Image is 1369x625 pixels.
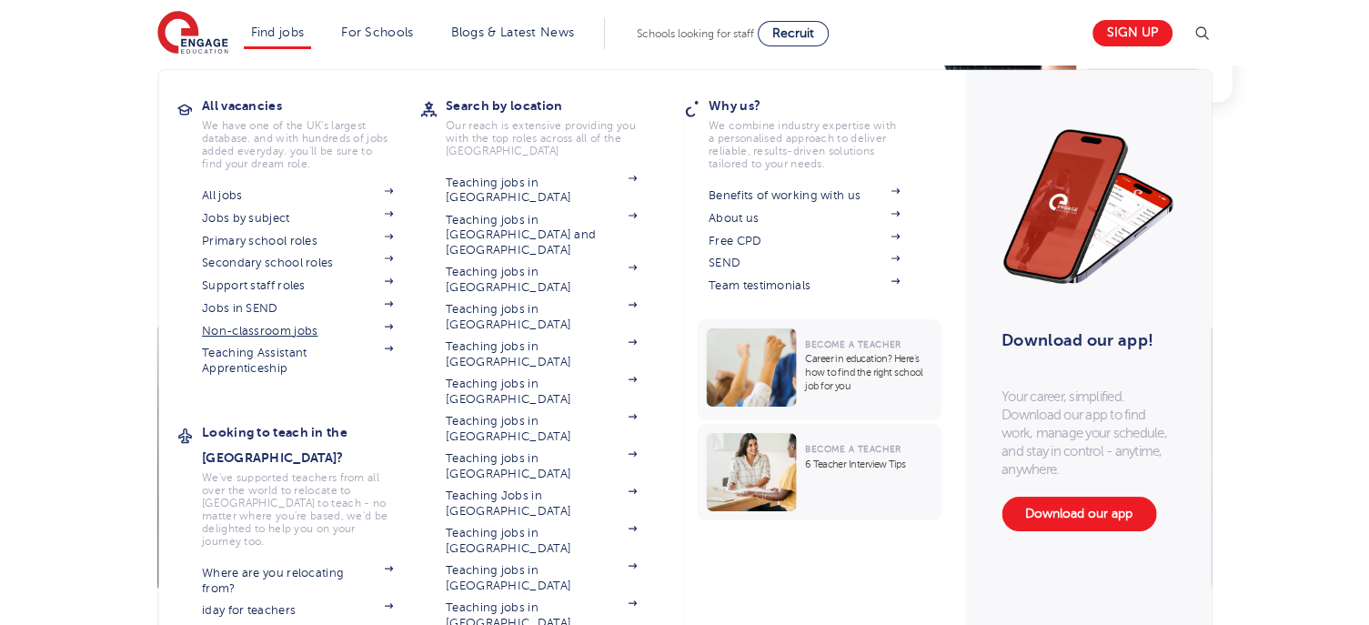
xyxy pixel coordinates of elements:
a: Sign up [1092,20,1173,46]
p: 6 Teacher Interview Tips [805,458,931,471]
a: For Schools [341,25,413,39]
a: Why us?We combine industry expertise with a personalised approach to deliver reliable, results-dr... [709,93,927,170]
a: Teaching jobs in [GEOGRAPHIC_DATA] [446,176,637,206]
a: Teaching jobs in [GEOGRAPHIC_DATA] [446,377,637,407]
span: Recruit [772,26,814,40]
h3: Search by location [446,93,664,118]
a: Teaching jobs in [GEOGRAPHIC_DATA] [446,339,637,369]
a: Primary school roles [202,234,393,248]
p: We have one of the UK's largest database. and with hundreds of jobs added everyday. you'll be sur... [202,119,393,170]
span: Schools looking for staff [637,27,754,40]
a: Blogs & Latest News [451,25,575,39]
img: Engage Education [157,11,228,56]
span: Become a Teacher [805,339,901,349]
a: I'm a teacher looking for work > [157,512,494,565]
a: Teaching jobs in [GEOGRAPHIC_DATA] [446,414,637,444]
a: Jobs in SEND [202,301,393,316]
a: All vacanciesWe have one of the UK's largest database. and with hundreds of jobs added everyday. ... [202,93,420,170]
p: Career in education? Here’s how to find the right school job for you [805,352,931,393]
a: Become a TeacherCareer in education? Here’s how to find the right school job for you [697,319,945,420]
a: Benefits of working with us [709,188,900,203]
a: Search by locationOur reach is extensive providing you with the top roles across all of the [GEOG... [446,93,664,157]
span: Become a Teacher [805,444,901,454]
a: Teaching jobs in [GEOGRAPHIC_DATA] [446,265,637,295]
a: About us [709,211,900,226]
p: We combine industry expertise with a personalised approach to deliver reliable, results-driven so... [709,119,900,170]
h3: All vacancies [202,93,420,118]
a: Secondary school roles [202,256,393,270]
h3: Download our app! [1002,320,1166,360]
p: Your career, simplified. Download our app to find work, manage your schedule, and stay in control... [1002,388,1174,479]
a: Where are you relocating from? [202,566,393,596]
a: Teaching Assistant Apprenticeship [202,346,393,376]
a: Recruit [758,21,829,46]
a: Teaching jobs in [GEOGRAPHIC_DATA] [446,451,637,481]
a: Looking to teach in the [GEOGRAPHIC_DATA]?We've supported teachers from all over the world to rel... [202,419,420,548]
a: Team testimonials [709,278,900,293]
a: Jobs by subject [202,211,393,226]
a: All jobs [202,188,393,203]
a: Free CPD [709,234,900,248]
a: Support staff roles [202,278,393,293]
a: SEND [709,256,900,270]
a: Become a Teacher6 Teacher Interview Tips [697,424,945,520]
a: Teaching jobs in [GEOGRAPHIC_DATA] [446,563,637,593]
a: Find jobs [251,25,305,39]
a: Download our app [1002,497,1156,531]
h3: Looking to teach in the [GEOGRAPHIC_DATA]? [202,419,420,470]
a: Teaching jobs in [GEOGRAPHIC_DATA] [446,526,637,556]
a: iday for teachers [202,603,393,618]
p: We've supported teachers from all over the world to relocate to [GEOGRAPHIC_DATA] to teach - no m... [202,471,393,548]
img: I'm a teacher looking for work [157,284,494,588]
a: Teaching Jobs in [GEOGRAPHIC_DATA] [446,489,637,519]
a: Teaching jobs in [GEOGRAPHIC_DATA] [446,302,637,332]
a: Non-classroom jobs [202,324,393,338]
h3: Why us? [709,93,927,118]
a: Teaching jobs in [GEOGRAPHIC_DATA] and [GEOGRAPHIC_DATA] [446,213,637,257]
p: Our reach is extensive providing you with the top roles across all of the [GEOGRAPHIC_DATA] [446,119,637,157]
